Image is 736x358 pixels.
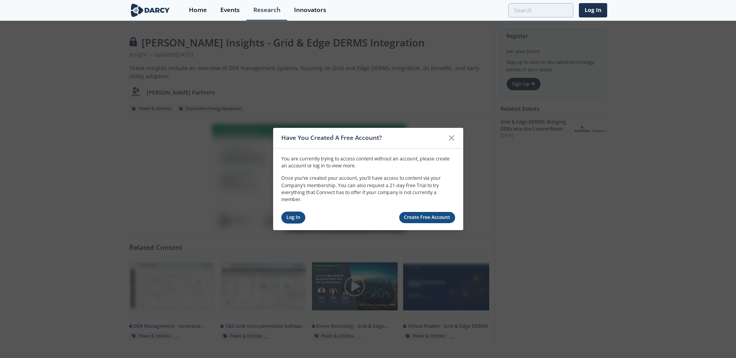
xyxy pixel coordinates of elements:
[579,3,607,17] a: Log In
[281,131,445,145] div: Have You Created A Free Account?
[281,175,455,203] p: Once you’ve created your account, you’ll have access to content via your Company’s membership. Yo...
[508,3,573,17] input: Advanced Search
[220,7,240,13] div: Events
[253,7,281,13] div: Research
[281,155,455,169] p: You are currently trying to access content without an account, please create an account or log in...
[189,7,207,13] div: Home
[399,212,455,223] a: Create Free Account
[294,7,326,13] div: Innovators
[281,212,306,224] a: Log In
[129,3,171,17] img: logo-wide.svg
